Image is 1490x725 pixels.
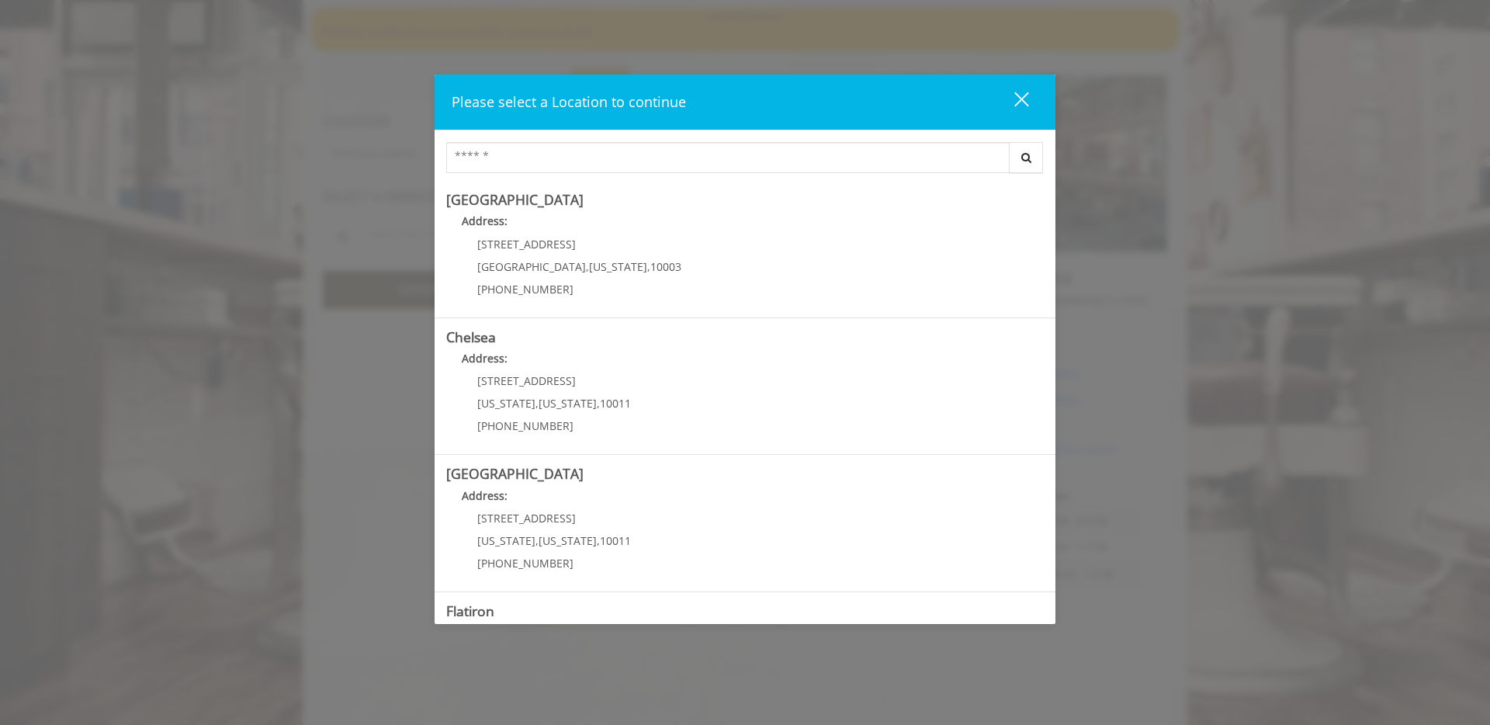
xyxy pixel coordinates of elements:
[650,259,681,274] span: 10003
[446,190,584,209] b: [GEOGRAPHIC_DATA]
[1017,152,1035,163] i: Search button
[477,511,576,526] span: [STREET_ADDRESS]
[477,282,573,297] span: [PHONE_NUMBER]
[589,259,647,274] span: [US_STATE]
[600,533,631,548] span: 10011
[446,328,496,346] b: Chelsea
[446,142,1010,173] input: Search Center
[539,396,597,411] span: [US_STATE]
[477,533,535,548] span: [US_STATE]
[477,396,535,411] span: [US_STATE]
[446,464,584,483] b: [GEOGRAPHIC_DATA]
[586,259,589,274] span: ,
[477,556,573,571] span: [PHONE_NUMBER]
[477,237,576,251] span: [STREET_ADDRESS]
[462,488,508,503] b: Address:
[446,142,1044,181] div: Center Select
[539,533,597,548] span: [US_STATE]
[600,396,631,411] span: 10011
[986,86,1038,118] button: close dialog
[452,92,686,111] span: Please select a Location to continue
[477,259,586,274] span: [GEOGRAPHIC_DATA]
[597,396,600,411] span: ,
[535,396,539,411] span: ,
[996,91,1027,114] div: close dialog
[597,533,600,548] span: ,
[647,259,650,274] span: ,
[477,418,573,433] span: [PHONE_NUMBER]
[477,373,576,388] span: [STREET_ADDRESS]
[462,351,508,366] b: Address:
[462,213,508,228] b: Address:
[535,533,539,548] span: ,
[446,602,494,620] b: Flatiron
